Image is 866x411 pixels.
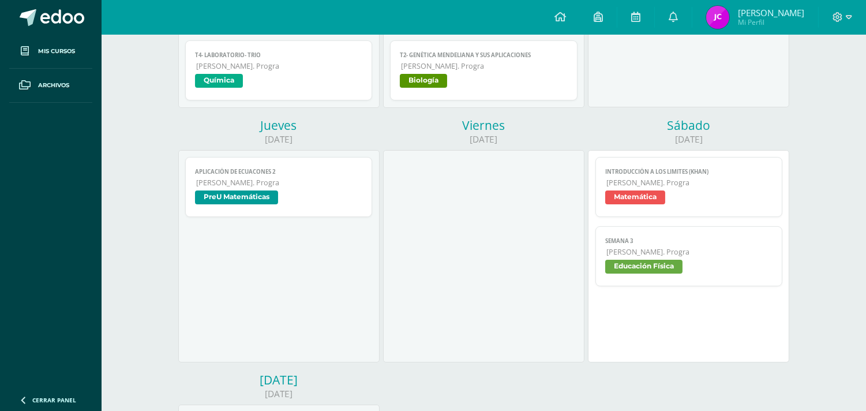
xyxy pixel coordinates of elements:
[185,157,373,217] a: Aplicación de ecuacones 2[PERSON_NAME]. PrograPreU Matemáticas
[178,133,380,145] div: [DATE]
[588,117,789,133] div: Sábado
[605,260,683,274] span: Educación Física
[606,178,773,188] span: [PERSON_NAME]. Progra
[195,51,363,59] span: T4- Laboratorio- trio
[588,133,789,145] div: [DATE]
[9,69,92,103] a: Archivos
[38,47,75,56] span: Mis cursos
[605,168,773,175] span: Introducción a los limites (khan)
[38,81,69,90] span: Archivos
[383,117,584,133] div: Viernes
[606,247,773,257] span: [PERSON_NAME]. Progra
[383,133,584,145] div: [DATE]
[9,35,92,69] a: Mis cursos
[196,178,363,188] span: [PERSON_NAME]. Progra
[195,74,243,88] span: Química
[738,7,804,18] span: [PERSON_NAME]
[706,6,729,29] img: 4549e869bd1a71b294ac60c510dba8c5.png
[195,190,278,204] span: PreU Matemáticas
[195,168,363,175] span: Aplicación de ecuacones 2
[400,51,568,59] span: T2- Genética Mendeliana y sus aplicaciones
[178,388,380,400] div: [DATE]
[605,237,773,245] span: Semana 3
[185,40,373,100] a: T4- Laboratorio- trio[PERSON_NAME]. PrograQuímica
[738,17,804,27] span: Mi Perfil
[401,61,568,71] span: [PERSON_NAME]. Progra
[595,226,783,286] a: Semana 3[PERSON_NAME]. PrograEducación Física
[400,74,447,88] span: Biología
[196,61,363,71] span: [PERSON_NAME]. Progra
[178,372,380,388] div: [DATE]
[595,157,783,217] a: Introducción a los limites (khan)[PERSON_NAME]. PrograMatemática
[178,117,380,133] div: Jueves
[32,396,76,404] span: Cerrar panel
[605,190,665,204] span: Matemática
[390,40,578,100] a: T2- Genética Mendeliana y sus aplicaciones[PERSON_NAME]. PrograBiología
